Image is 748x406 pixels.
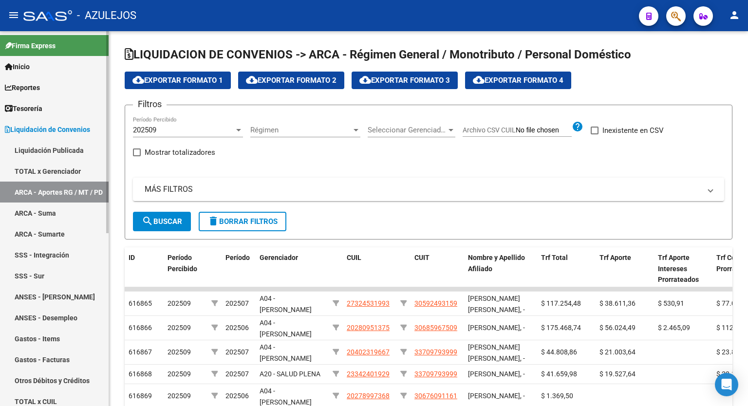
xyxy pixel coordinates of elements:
[465,72,571,89] button: Exportar Formato 4
[343,247,396,290] datatable-header-cell: CUIL
[133,178,724,201] mat-expansion-panel-header: MÁS FILTROS
[199,212,286,231] button: Borrar Filtros
[463,126,516,134] span: Archivo CSV CUIL
[473,74,485,86] mat-icon: cloud_download
[77,5,136,26] span: - AZULEJOS
[207,217,278,226] span: Borrar Filtros
[411,247,464,290] datatable-header-cell: CUIT
[260,343,312,362] span: A04 - [PERSON_NAME]
[599,254,631,261] span: Trf Aporte
[541,392,573,400] span: $ 1.369,50
[347,370,390,378] span: 23342401929
[414,370,457,378] span: 33709793999
[468,254,525,273] span: Nombre y Apellido Afiliado
[168,299,191,307] span: 202509
[541,254,568,261] span: Trf Total
[132,76,223,85] span: Exportar Formato 1
[368,126,447,134] span: Seleccionar Gerenciador
[256,247,329,290] datatable-header-cell: Gerenciador
[225,254,250,261] span: Período
[207,215,219,227] mat-icon: delete
[168,348,191,356] span: 202509
[225,299,249,307] span: 202507
[596,247,654,290] datatable-header-cell: Trf Aporte
[246,76,337,85] span: Exportar Formato 2
[347,299,390,307] span: 27324531993
[250,126,352,134] span: Régimen
[129,254,135,261] span: ID
[602,125,664,136] span: Inexistente en CSV
[654,247,712,290] datatable-header-cell: Trf Aporte Intereses Prorrateados
[541,324,581,332] span: $ 175.468,74
[414,299,457,307] span: 30592493159
[359,76,450,85] span: Exportar Formato 3
[468,370,525,378] span: [PERSON_NAME], -
[225,324,249,332] span: 202506
[125,48,631,61] span: LIQUIDACION DE CONVENIOS -> ARCA - Régimen General / Monotributo / Personal Doméstico
[468,392,525,400] span: [PERSON_NAME], -
[5,103,42,114] span: Tesorería
[414,392,457,400] span: 30676091161
[541,348,577,356] span: $ 44.808,86
[142,215,153,227] mat-icon: search
[658,299,684,307] span: $ 530,91
[5,40,56,51] span: Firma Express
[599,324,636,332] span: $ 56.024,49
[468,295,525,314] span: [PERSON_NAME] [PERSON_NAME], -
[125,72,231,89] button: Exportar Formato 1
[129,370,152,378] span: 616868
[5,82,40,93] span: Reportes
[238,72,344,89] button: Exportar Formato 2
[142,217,182,226] span: Buscar
[5,61,30,72] span: Inicio
[537,247,596,290] datatable-header-cell: Trf Total
[260,319,312,338] span: A04 - [PERSON_NAME]
[8,9,19,21] mat-icon: menu
[260,387,312,406] span: A04 - [PERSON_NAME]
[246,74,258,86] mat-icon: cloud_download
[729,9,740,21] mat-icon: person
[168,324,191,332] span: 202509
[599,348,636,356] span: $ 21.003,64
[347,324,390,332] span: 20280951375
[658,254,699,284] span: Trf Aporte Intereses Prorrateados
[129,299,152,307] span: 616865
[260,370,320,378] span: A20 - SALUD PLENA
[222,247,256,290] datatable-header-cell: Período
[599,370,636,378] span: $ 19.527,64
[125,247,164,290] datatable-header-cell: ID
[132,74,144,86] mat-icon: cloud_download
[572,121,583,132] mat-icon: help
[541,370,577,378] span: $ 41.659,98
[5,124,90,135] span: Liquidación de Convenios
[260,254,298,261] span: Gerenciador
[133,212,191,231] button: Buscar
[225,392,249,400] span: 202506
[347,348,390,356] span: 20402319667
[715,373,738,396] div: Open Intercom Messenger
[414,254,430,261] span: CUIT
[129,348,152,356] span: 616867
[468,343,525,362] span: [PERSON_NAME] [PERSON_NAME], -
[145,184,701,195] mat-panel-title: MÁS FILTROS
[164,247,207,290] datatable-header-cell: Período Percibido
[168,370,191,378] span: 202509
[145,147,215,158] span: Mostrar totalizadores
[352,72,458,89] button: Exportar Formato 3
[473,76,563,85] span: Exportar Formato 4
[347,254,361,261] span: CUIL
[414,324,457,332] span: 30685967509
[658,324,690,332] span: $ 2.465,09
[468,324,525,332] span: [PERSON_NAME], -
[168,392,191,400] span: 202509
[414,348,457,356] span: 33709793999
[225,348,249,356] span: 202507
[516,126,572,135] input: Archivo CSV CUIL
[541,299,581,307] span: $ 117.254,48
[129,392,152,400] span: 616869
[133,97,167,111] h3: Filtros
[599,299,636,307] span: $ 38.611,36
[464,247,537,290] datatable-header-cell: Nombre y Apellido Afiliado
[225,370,249,378] span: 202507
[260,295,312,314] span: A04 - [PERSON_NAME]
